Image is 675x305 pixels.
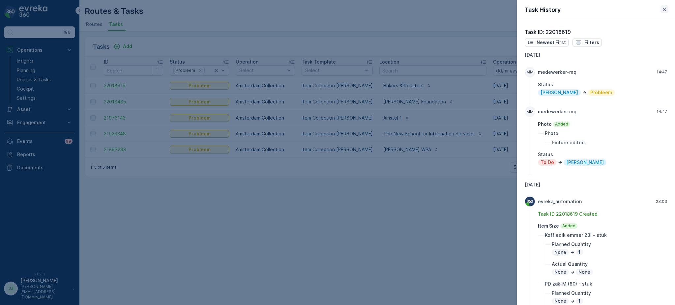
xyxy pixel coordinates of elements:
p: Item Size [538,223,559,229]
p: PD zak-M (60) - stuk [545,281,592,287]
p: 1 [578,249,581,256]
p: Status [538,151,667,158]
p: medewerker-mq [538,69,576,75]
p: -> [570,298,574,304]
img: Evreka Logo [525,197,535,207]
p: 14:47 [657,109,667,114]
p: -> [582,89,586,96]
p: None [554,298,567,304]
p: medewerker-mq [538,108,576,115]
p: Koffiedik emmer 23l - stuk [545,232,607,238]
p: Added [562,223,576,229]
p: Status [538,81,667,88]
p: Task History [525,5,561,14]
p: -> [570,249,574,256]
p: 14:47 [657,69,667,75]
p: [PERSON_NAME] [540,89,579,96]
button: Filters [572,39,602,46]
div: MM [525,67,535,77]
p: Task ID 22018619 Created [538,211,667,217]
p: Picture edited. [552,139,586,146]
p: None [554,249,567,256]
p: Actual Quantity [552,261,593,267]
div: MM [525,106,535,117]
p: evreka_automation [538,198,582,205]
p: Planned Quantity [552,290,591,296]
p: None [578,269,591,275]
p: Probleem [590,89,613,96]
p: [DATE] [525,181,667,188]
p: Photo [545,130,558,137]
p: Planned Quantity [552,241,591,248]
p: [DATE] [525,52,667,58]
button: Newest First [525,39,569,46]
p: Newest First [537,39,566,46]
p: None [554,269,567,275]
p: -> [570,269,574,275]
p: Photo [538,121,552,127]
p: -> [558,159,562,166]
p: To Do [540,159,555,166]
p: Filters [584,39,599,46]
p: [PERSON_NAME] [566,159,604,166]
p: Added [554,122,569,127]
p: Task ID: 22018619 [525,28,667,36]
p: 1 [578,298,581,304]
p: 23:03 [656,199,667,204]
